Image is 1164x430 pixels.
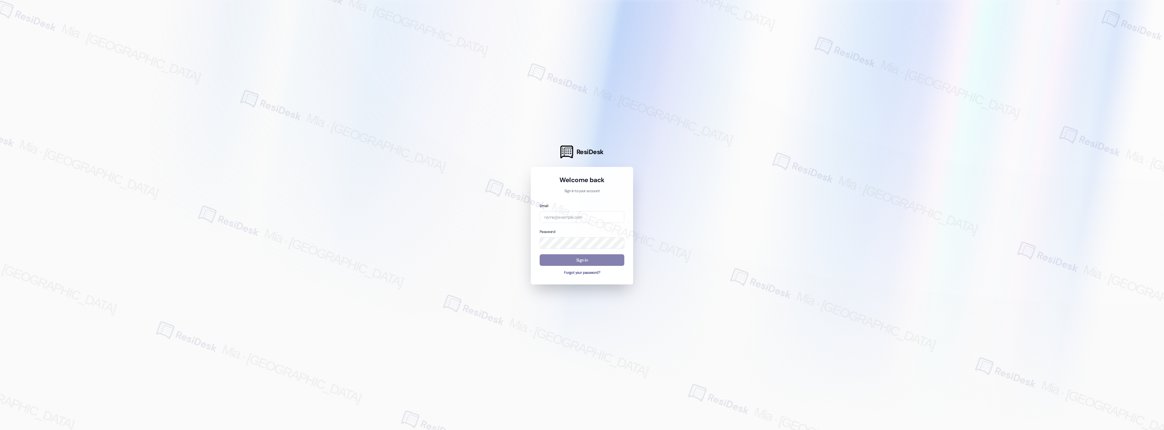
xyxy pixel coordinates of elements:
h1: Welcome back [540,176,624,184]
label: Email [540,203,548,208]
button: Forgot your password? [540,270,624,276]
p: Sign in to your account [540,189,624,194]
img: ResiDesk Logo [560,146,573,158]
input: name@example.com [540,211,624,223]
button: Sign In [540,254,624,266]
span: ResiDesk [577,148,604,156]
label: Password [540,229,555,234]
